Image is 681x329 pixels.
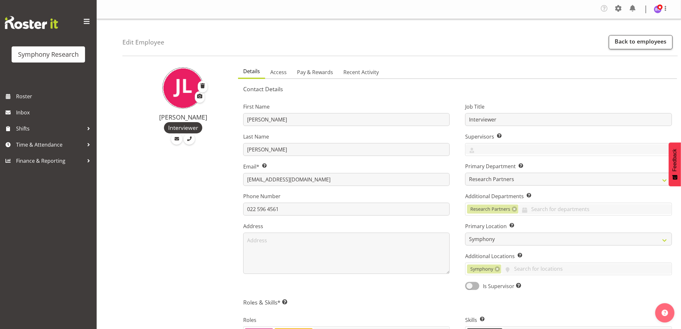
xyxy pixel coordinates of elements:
[297,68,333,76] span: Pay & Rewards
[16,140,84,150] span: Time & Attendance
[243,173,450,186] input: Email Address
[243,316,450,324] label: Roles
[609,35,673,49] a: Back to employees
[669,142,681,186] button: Feedback - Show survey
[5,16,58,29] img: Rosterit website logo
[243,67,260,75] span: Details
[122,39,164,46] h4: Edit Employee
[465,103,672,111] label: Job Title
[243,133,450,140] label: Last Name
[518,204,672,214] input: Search for departments
[465,222,672,230] label: Primary Location
[465,133,672,140] label: Supervisors
[16,108,93,117] span: Inbox
[168,123,198,132] span: Interviewer
[501,264,672,274] input: Search for locations
[243,143,450,156] input: Last Name
[243,103,450,111] label: First Name
[243,222,450,230] label: Address
[343,68,379,76] span: Recent Activity
[672,149,678,171] span: Feedback
[16,92,93,101] span: Roster
[243,203,450,216] input: Phone Number
[171,133,182,145] a: Email Employee
[243,299,672,306] h5: Roles & Skills*
[243,163,450,170] label: Email*
[243,85,672,92] h5: Contact Details
[471,206,511,213] span: Research Partners
[16,156,84,166] span: Finance & Reporting
[465,113,672,126] input: Job Title
[465,316,672,324] label: Skills
[471,266,494,273] span: Symphony
[243,192,450,200] label: Phone Number
[465,162,672,170] label: Primary Department
[662,310,668,316] img: help-xxl-2.png
[16,124,84,133] span: Shifts
[479,282,521,290] span: Is Supervisor
[136,114,230,121] h4: [PERSON_NAME]
[270,68,287,76] span: Access
[465,252,672,260] label: Additional Locations
[184,133,195,145] a: Call Employee
[162,67,204,109] img: jared-lunn11889.jpg
[18,50,79,59] div: Symphony Research
[465,192,672,200] label: Additional Departments
[654,5,662,13] img: bhavik-kanna1260.jpg
[243,113,450,126] input: First Name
